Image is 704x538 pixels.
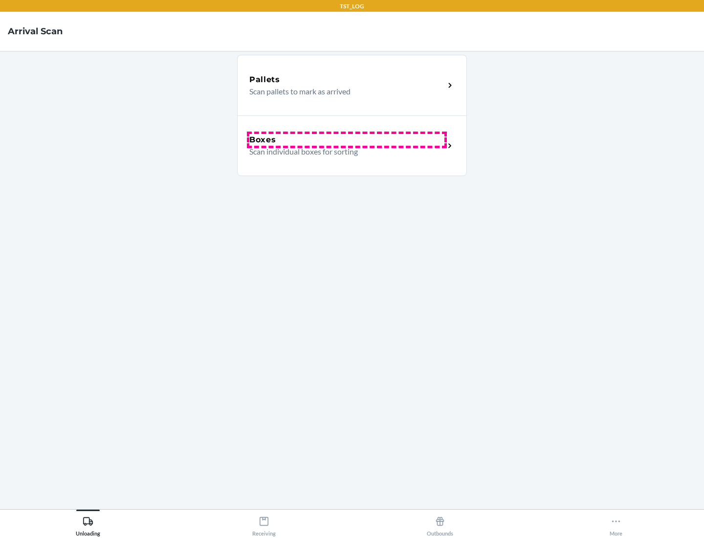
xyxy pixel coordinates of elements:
[249,134,276,146] h5: Boxes
[249,146,437,157] p: Scan individual boxes for sorting
[340,2,364,11] p: TST_LOG
[252,512,276,537] div: Receiving
[352,510,528,537] button: Outbounds
[610,512,622,537] div: More
[8,25,63,38] h4: Arrival Scan
[237,115,467,176] a: BoxesScan individual boxes for sorting
[528,510,704,537] button: More
[249,86,437,97] p: Scan pallets to mark as arrived
[249,74,280,86] h5: Pallets
[176,510,352,537] button: Receiving
[76,512,100,537] div: Unloading
[427,512,453,537] div: Outbounds
[237,55,467,115] a: PalletsScan pallets to mark as arrived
